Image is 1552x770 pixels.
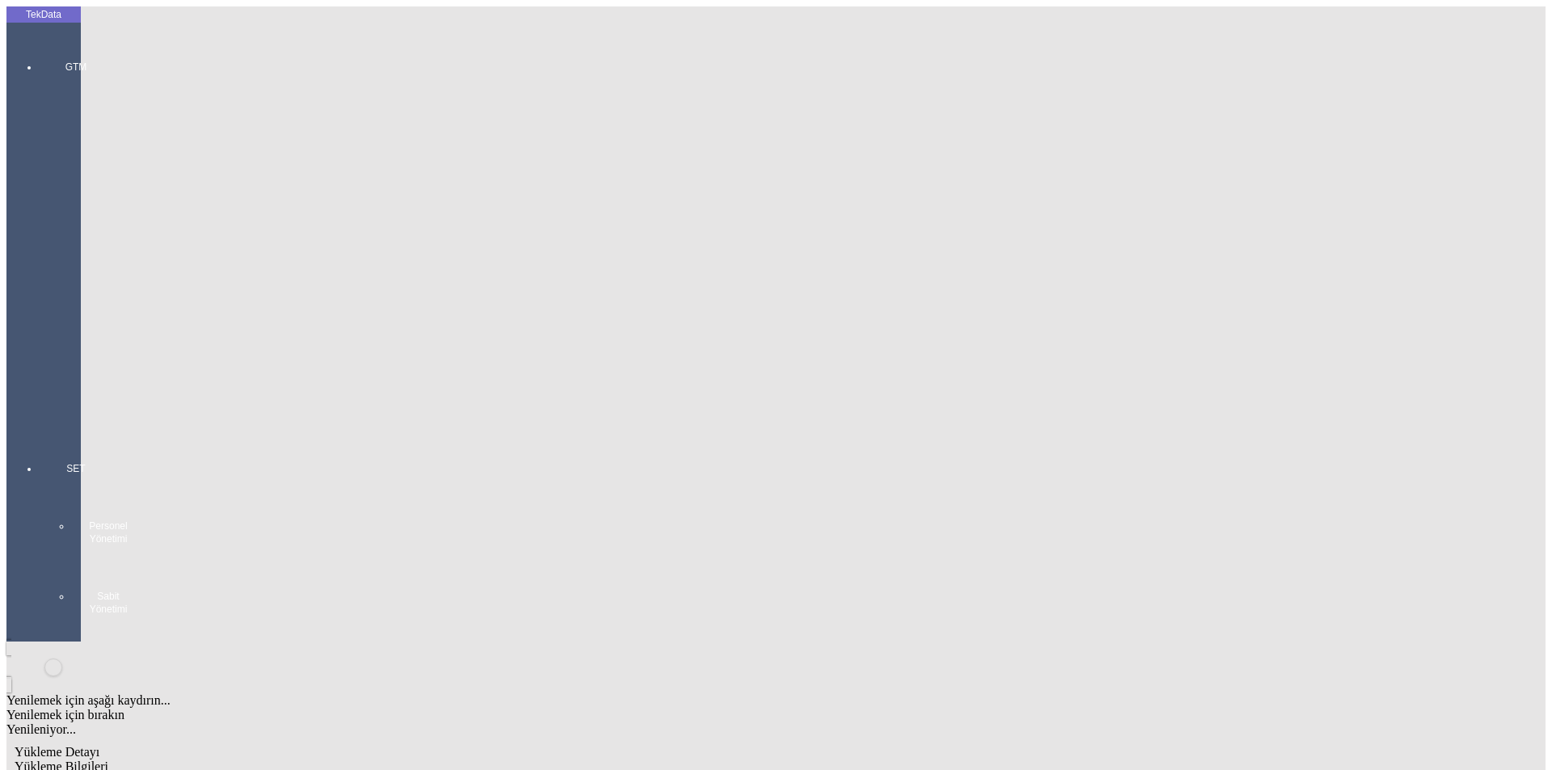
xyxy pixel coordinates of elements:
div: Yenilemek için aşağı kaydırın... [6,693,1303,708]
span: Yükleme Detayı [15,745,99,759]
div: Yenilemek için bırakın [6,708,1303,722]
div: Yenileniyor... [6,722,1303,737]
span: SET [52,462,100,475]
span: Sabit Yönetimi [84,590,133,616]
span: GTM [52,61,100,74]
div: TekData [6,8,81,21]
span: Personel Yönetimi [84,520,133,545]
